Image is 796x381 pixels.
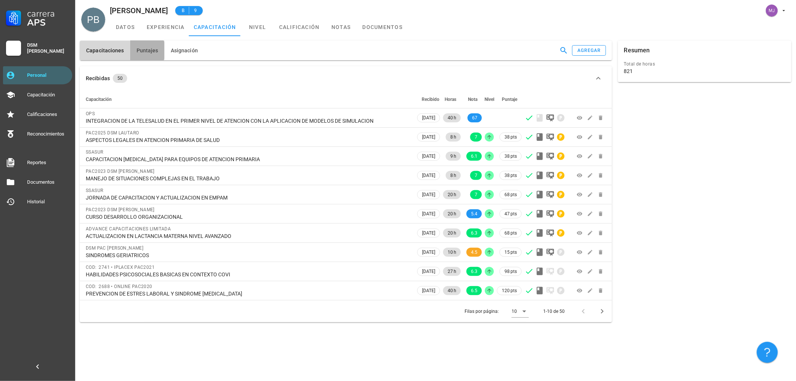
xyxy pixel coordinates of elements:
span: PAC2025 DSM LAUTARO [86,130,139,136]
th: Horas [442,90,462,108]
a: Personal [3,66,72,84]
span: COD: 2741 [86,265,110,270]
th: Nota [462,90,483,108]
div: 1-10 de 50 [543,308,565,315]
button: Puntajes [130,41,164,60]
div: INTEGRACION DE LA TELESALUD EN EL PRIMER NIVEL DE ATENCION CON LA APLICACION DE MODELOS DE SIMULA... [86,117,410,124]
div: Filas por página: [465,300,529,322]
span: 6.1 [471,152,477,161]
span: OPS [86,111,95,116]
span: 40 h [448,286,456,295]
a: experiencia [142,18,189,36]
div: Calificaciones [27,111,69,117]
span: 8 h [450,133,456,142]
span: 98 pts [504,268,517,275]
th: Nivel [483,90,495,108]
span: 5.4 [471,209,477,218]
th: Recibido [416,90,442,108]
div: Capacitación [27,92,69,98]
button: Página siguiente [595,305,609,318]
div: Carrera [27,9,69,18]
div: Recibidas [86,74,110,82]
div: 10Filas por página: [512,305,529,317]
a: Reportes [3,154,72,172]
span: 9 [192,7,198,14]
button: Asignación [164,41,204,60]
span: 120 pts [502,287,517,294]
span: Recibido [422,97,439,102]
div: PREVENCION DE ESTRES LABORAL Y SINDROME [MEDICAL_DATA] [86,290,410,297]
span: SSASUR [86,149,103,155]
a: Calificaciones [3,105,72,123]
span: 9 h [450,152,456,161]
div: 10 [512,308,517,315]
span: Nivel [485,97,494,102]
a: datos [108,18,142,36]
div: agregar [577,48,601,53]
span: SSASUR [86,188,103,193]
span: 38 pts [504,152,517,160]
div: Resumen [624,41,650,60]
span: Nota [468,97,477,102]
span: ONLINE PAC2020 [114,284,152,289]
span: 7 [475,190,477,199]
div: HABILIDADES PSICOSOCIALES BASICAS EN CONTEXTO COVI [86,271,410,278]
span: [DATE] [422,267,435,276]
span: • [111,265,112,270]
span: Puntaje [502,97,517,102]
a: Capacitación [3,86,72,104]
div: Total de horas [624,60,785,68]
div: CAPACITACION [MEDICAL_DATA] PARA EQUIPOS DE ATENCION PRIMARIA [86,156,410,163]
span: 38 pts [504,133,517,141]
button: Recibidas 50 [80,66,612,90]
span: 6.3 [471,229,477,238]
a: Reconocimientos [3,125,72,143]
div: 821 [624,68,633,75]
span: COD: 2688 [86,284,110,289]
span: [DATE] [422,287,435,295]
span: [DATE] [422,229,435,237]
span: Puntajes [136,47,158,53]
div: Documentos [27,179,69,185]
a: notas [324,18,358,36]
span: [DATE] [422,171,435,180]
a: Historial [3,193,72,211]
div: DSM [PERSON_NAME] [27,42,69,54]
span: • [111,284,112,289]
span: 38 pts [504,172,517,179]
button: agregar [572,45,606,56]
th: Puntaje [495,90,523,108]
th: Capacitación [80,90,416,108]
span: 4.5 [471,248,477,257]
span: 27 h [448,267,456,276]
span: 8 h [450,171,456,180]
div: avatar [766,5,778,17]
div: SINDROMES GERIATRICOS [86,252,410,259]
a: capacitación [189,18,241,36]
span: DSM PAC [PERSON_NAME] [86,245,143,251]
span: IPLACEX PAC2021 [114,265,155,270]
div: Reportes [27,160,69,166]
span: 20 h [448,190,456,199]
span: 47 pts [504,210,517,218]
span: PAC2023 DSM [PERSON_NAME] [86,207,155,212]
a: nivel [241,18,275,36]
a: Documentos [3,173,72,191]
div: [PERSON_NAME] [110,6,168,15]
div: JORNADA DE CAPACITACION Y ACTUALIZACION EN EMPAM [86,194,410,201]
div: ACTUALIZACION EN LACTANCIA MATERNA NIVEL AVANZADO [86,233,410,239]
span: [DATE] [422,210,435,218]
span: 6.5 [471,286,477,295]
span: 7 [475,133,477,142]
span: B [180,7,186,14]
span: 40 h [448,113,456,122]
span: [DATE] [422,190,435,199]
span: 6.3 [471,267,477,276]
span: [DATE] [422,152,435,160]
span: Horas [445,97,456,102]
span: 68 pts [504,191,517,198]
span: 68 pts [504,229,517,237]
div: Historial [27,199,69,205]
div: APS [27,18,69,27]
span: 67 [472,113,477,122]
